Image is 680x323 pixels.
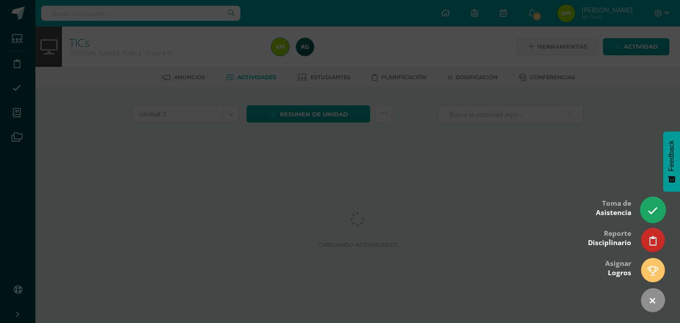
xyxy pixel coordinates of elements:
div: Reporte [588,223,631,252]
div: Toma de [596,193,631,222]
span: Logros [608,268,631,277]
div: Asignar [605,253,631,282]
span: Asistencia [596,208,631,217]
button: Feedback - Mostrar encuesta [663,131,680,192]
span: Feedback [668,140,676,171]
span: Disciplinario [588,238,631,247]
